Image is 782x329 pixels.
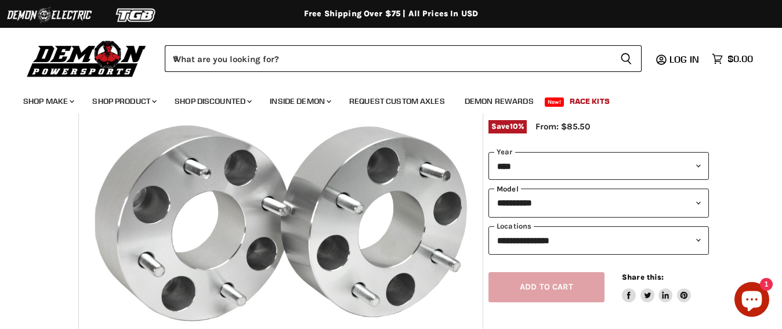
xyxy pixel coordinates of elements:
form: Product [165,45,642,72]
span: From: $85.50 [535,121,590,132]
aside: Share this: [622,272,691,303]
a: Inside Demon [261,89,338,113]
a: Log in [664,54,706,64]
input: When autocomplete results are available use up and down arrows to review and enter to select [165,45,611,72]
inbox-online-store-chat: Shopify online store chat [731,282,773,320]
img: Demon Powersports [23,38,150,79]
a: Shop Discounted [166,89,259,113]
a: Shop Product [84,89,164,113]
a: Demon Rewards [456,89,542,113]
select: modal-name [488,189,709,217]
a: Shop Make [15,89,81,113]
span: Log in [669,53,699,65]
span: New! [545,97,564,107]
a: Race Kits [561,89,618,113]
span: Share this: [622,273,664,281]
span: $0.00 [727,53,753,64]
select: year [488,152,709,180]
span: 10 [510,122,518,131]
a: $0.00 [706,50,759,67]
select: keys [488,226,709,255]
img: Demon Electric Logo 2 [6,4,93,26]
ul: Main menu [15,85,750,113]
span: Save % [488,120,527,133]
a: Request Custom Axles [341,89,454,113]
img: TGB Logo 2 [93,4,180,26]
button: Search [611,45,642,72]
